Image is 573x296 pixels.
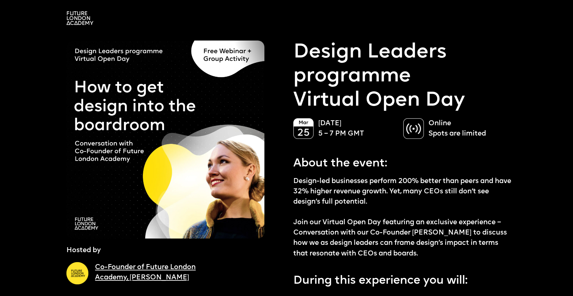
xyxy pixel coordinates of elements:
p: [DATE] 5 – 7 PM GMT [318,118,396,139]
p: Online Spots are limited [429,118,507,139]
p: Hosted by [66,245,101,255]
img: A logo saying in 3 lines: Future London Academy [66,11,93,25]
p: Design Leaders programme Virtual Open Day [293,41,514,113]
a: Co-Founder of Future London Academy, [PERSON_NAME] [95,264,196,281]
p: Design-led businesses perform 200% better than peers and have 32% higher revenue growth. Yet, man... [293,176,514,258]
p: About the event: [293,151,514,172]
p: During this experience you will: [293,269,514,290]
img: A yellow circle with Future London Academy logo [66,262,88,284]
